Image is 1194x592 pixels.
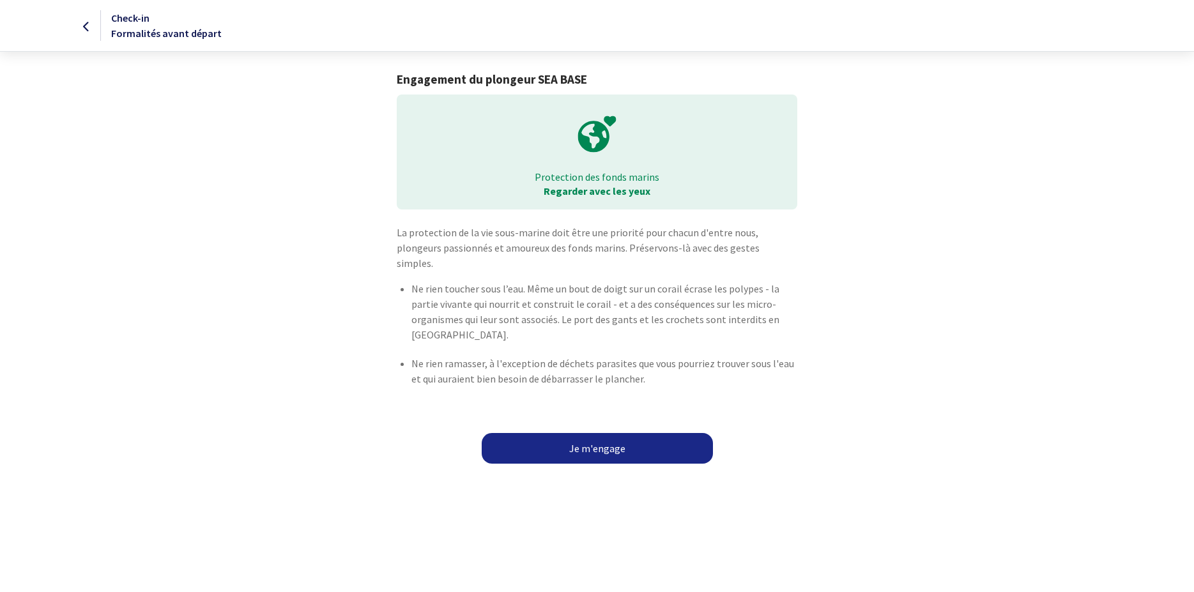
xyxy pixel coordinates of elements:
h1: Engagement du plongeur SEA BASE [397,72,797,87]
p: Protection des fonds marins [406,170,788,184]
p: La protection de la vie sous-marine doit être une priorité pour chacun d'entre nous, plongeurs pa... [397,225,797,271]
p: Ne rien toucher sous l’eau. Même un bout de doigt sur un corail écrase les polypes - la partie vi... [411,281,797,342]
strong: Regarder avec les yeux [544,185,650,197]
span: Check-in Formalités avant départ [111,11,222,40]
p: Ne rien ramasser, à l'exception de déchets parasites que vous pourriez trouver sous l'eau et qui ... [411,356,797,386]
a: Je m'engage [482,433,713,464]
